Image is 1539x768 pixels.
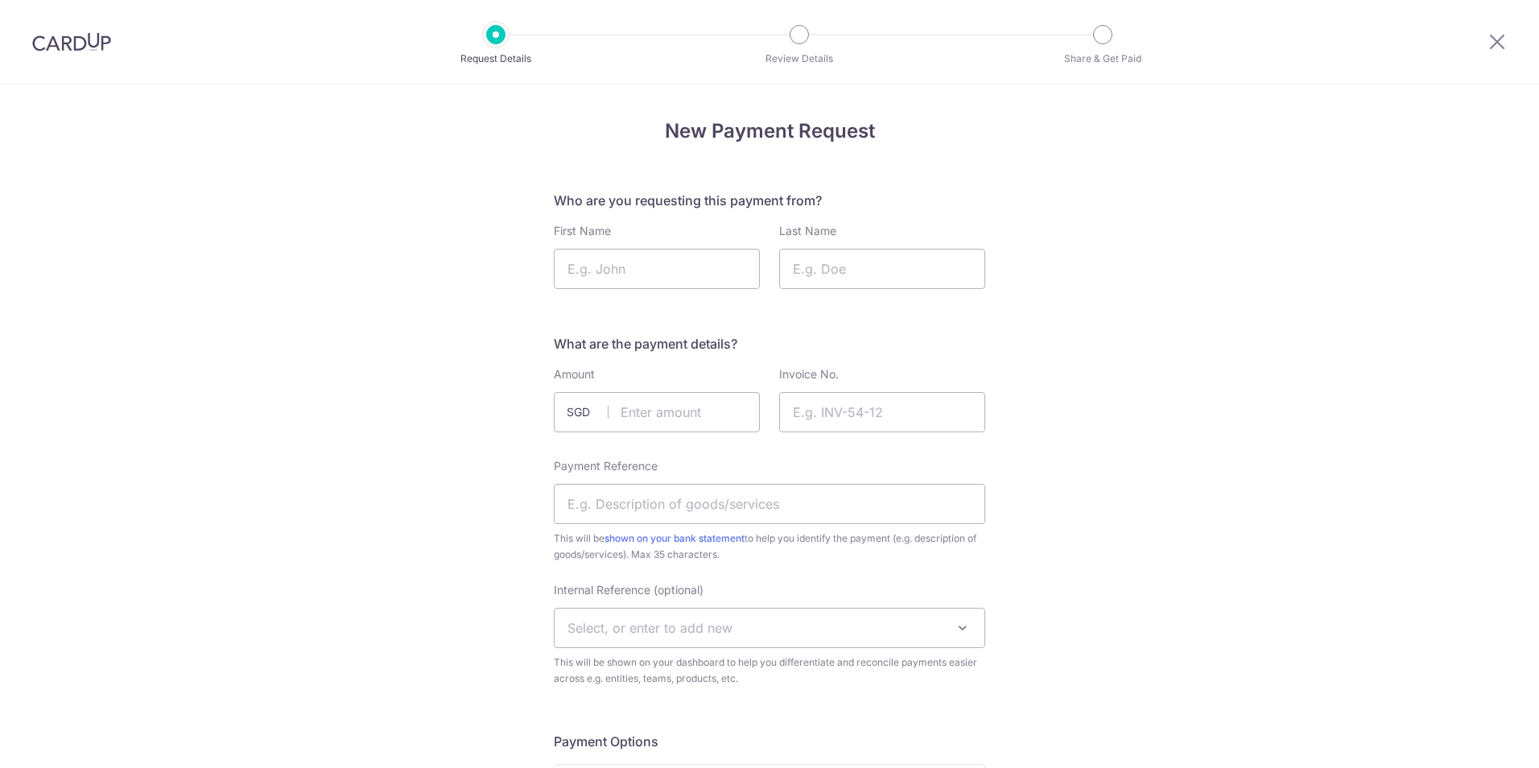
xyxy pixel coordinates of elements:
[436,51,555,67] p: Request Details
[740,51,859,67] p: Review Details
[779,223,836,239] label: Last Name
[567,620,732,636] span: Select, or enter to add new
[554,191,985,210] h5: Who are you requesting this payment from?
[554,117,985,146] h4: New Payment Request
[779,392,985,432] input: E.g. INV-54-12
[1043,51,1162,67] p: Share & Get Paid
[554,366,595,382] label: Amount
[779,366,839,382] label: Invoice No.
[554,531,985,563] span: This will be to help you identify the payment (e.g. description of goods/services). Max 35 charac...
[554,392,760,432] input: Enter amount
[554,654,985,687] span: This will be shown on your dashboard to help you differentiate and reconcile payments easier acro...
[779,249,985,289] input: E.g. Doe
[554,732,985,751] h5: Payment Options
[554,334,985,353] h5: What are the payment details?
[554,223,611,239] label: First Name
[567,404,609,420] span: SGD
[32,32,111,52] img: CardUp
[554,458,658,474] label: Payment Reference
[554,249,760,289] input: E.g. John
[604,532,745,544] a: shown on your bank statement
[554,582,703,598] label: Internal Reference (optional)
[554,484,985,524] input: E.g. Description of goods/services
